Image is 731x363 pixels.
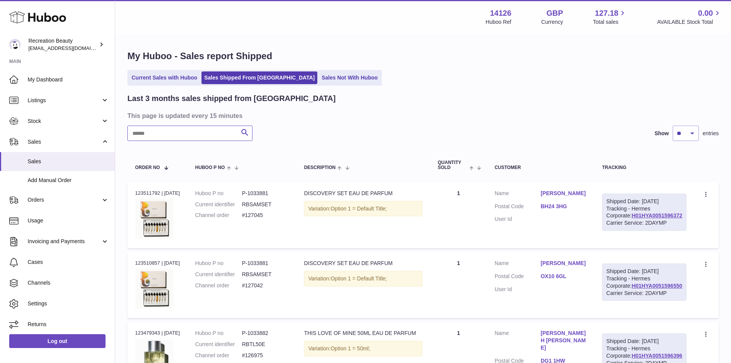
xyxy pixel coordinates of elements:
[28,217,109,224] span: Usage
[495,260,541,269] dt: Name
[657,8,722,26] a: 0.00 AVAILABLE Stock Total
[430,182,487,248] td: 1
[28,259,109,266] span: Cases
[28,321,109,328] span: Returns
[195,201,242,208] dt: Current identifier
[304,341,422,356] div: Variation:
[242,260,289,267] dd: P-1033881
[632,353,682,359] a: H01HYA0051596396
[201,71,317,84] a: Sales Shipped From [GEOGRAPHIC_DATA]
[304,260,422,267] div: DISCOVERY SET EAU DE PARFUM
[195,282,242,289] dt: Channel order
[195,165,225,170] span: Huboo P no
[135,260,180,267] div: 123510857 | [DATE]
[195,330,242,337] dt: Huboo P no
[242,282,289,289] dd: #127042
[28,37,97,52] div: Recreation Beauty
[127,93,336,104] h2: Last 3 months sales shipped from [GEOGRAPHIC_DATA]
[195,212,242,219] dt: Channel order
[541,190,587,197] a: [PERSON_NAME]
[135,199,173,239] img: ANWD_12ML.jpg
[28,138,101,146] span: Sales
[330,275,387,282] span: Option 1 = Default Title;
[595,8,618,18] span: 127.18
[28,300,109,307] span: Settings
[438,160,467,170] span: Quantity Sold
[490,8,512,18] strong: 14126
[319,71,380,84] a: Sales Not With Huboo
[195,271,242,278] dt: Current identifier
[28,279,109,287] span: Channels
[28,97,101,104] span: Listings
[28,158,109,165] span: Sales
[698,8,713,18] span: 0.00
[593,18,627,26] span: Total sales
[330,345,370,351] span: Option 1 = 50ml;
[541,330,587,351] a: [PERSON_NAME] H [PERSON_NAME]
[135,269,173,308] img: ANWD_12ML.jpg
[632,283,682,289] a: H01HYA0051596550
[541,273,587,280] a: OX10 6GL
[632,212,682,219] a: H01HYA0051596372
[541,18,563,26] div: Currency
[430,252,487,318] td: 1
[28,196,101,204] span: Orders
[606,268,682,275] div: Shipped Date: [DATE]
[195,260,242,267] dt: Huboo P no
[242,190,289,197] dd: P-1033881
[495,165,587,170] div: Customer
[602,194,686,231] div: Tracking - Hermes Corporate:
[242,212,289,219] dd: #127045
[606,219,682,227] div: Carrier Service: 2DAYMP
[9,39,21,50] img: internalAdmin-14126@internal.huboo.com
[195,190,242,197] dt: Huboo P no
[541,260,587,267] a: [PERSON_NAME]
[602,264,686,301] div: Tracking - Hermes Corporate:
[135,190,180,197] div: 123511792 | [DATE]
[28,45,113,51] span: [EMAIL_ADDRESS][DOMAIN_NAME]
[129,71,200,84] a: Current Sales with Huboo
[602,165,686,170] div: Tracking
[28,76,109,83] span: My Dashboard
[304,201,422,217] div: Variation:
[606,338,682,345] div: Shipped Date: [DATE]
[606,198,682,205] div: Shipped Date: [DATE]
[304,271,422,287] div: Variation:
[28,118,101,125] span: Stock
[135,330,180,336] div: 123479343 | [DATE]
[242,352,289,359] dd: #126975
[127,111,717,120] h3: This page is updated every 15 minutes
[495,190,541,199] dt: Name
[495,330,541,353] dt: Name
[495,215,541,223] dt: User Id
[242,201,289,208] dd: RBSAMSET
[242,330,289,337] dd: P-1033882
[28,238,101,245] span: Invoicing and Payments
[304,190,422,197] div: DISCOVERY SET EAU DE PARFUM
[593,8,627,26] a: 127.18 Total sales
[304,165,335,170] span: Description
[546,8,563,18] strong: GBP
[195,341,242,348] dt: Current identifier
[655,130,669,137] label: Show
[657,18,722,26] span: AVAILABLE Stock Total
[495,286,541,293] dt: User Id
[541,203,587,210] a: BH24 3HG
[495,273,541,282] dt: Postal Code
[9,334,106,348] a: Log out
[304,330,422,337] div: THIS LOVE OF MINE 50ML EAU DE PARFUM
[330,206,387,212] span: Option 1 = Default Title;
[195,352,242,359] dt: Channel order
[242,341,289,348] dd: RBTL50E
[242,271,289,278] dd: RBSAMSET
[127,50,719,62] h1: My Huboo - Sales report Shipped
[703,130,719,137] span: entries
[28,177,109,184] span: Add Manual Order
[135,165,160,170] span: Order No
[486,18,512,26] div: Huboo Ref
[606,290,682,297] div: Carrier Service: 2DAYMP
[495,203,541,212] dt: Postal Code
